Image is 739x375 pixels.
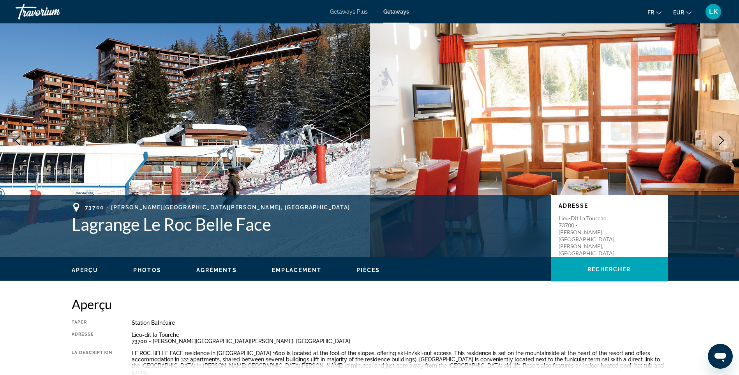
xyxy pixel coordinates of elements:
[196,267,237,273] span: Agréments
[133,267,161,273] span: Photos
[559,215,621,257] p: Lieu-dit la Tourche 73700 - [PERSON_NAME][GEOGRAPHIC_DATA][PERSON_NAME], [GEOGRAPHIC_DATA]
[72,350,112,375] div: La description
[703,4,723,20] button: User Menu
[673,9,684,16] span: EUR
[330,9,368,15] a: Getaways Plus
[272,267,321,273] span: Emplacement
[356,267,380,273] span: Pièces
[709,8,718,16] span: LK
[72,332,112,344] div: Adresse
[196,267,237,274] button: Agréments
[85,204,351,210] span: 73700 - [PERSON_NAME][GEOGRAPHIC_DATA][PERSON_NAME], [GEOGRAPHIC_DATA]
[72,267,99,273] span: Aperçu
[72,214,543,234] h1: Lagrange Le Roc Belle Face
[647,9,654,16] span: fr
[133,267,161,274] button: Photos
[383,9,409,15] a: Getaways
[356,267,380,274] button: Pièces
[132,332,668,344] div: Lieu-dit la Tourche 73700 - [PERSON_NAME][GEOGRAPHIC_DATA][PERSON_NAME], [GEOGRAPHIC_DATA]
[132,350,668,375] div: LE ROC BELLE FACE residence in [GEOGRAPHIC_DATA] 1600 is located at the foot of the slopes, offer...
[72,320,112,326] div: Taper
[272,267,321,274] button: Emplacement
[647,7,661,18] button: Change language
[16,2,93,22] a: Travorium
[551,257,668,281] button: Rechercher
[559,203,660,209] p: Adresse
[708,344,733,369] iframe: Button to launch messaging window
[72,296,668,312] h2: Aperçu
[132,320,668,326] div: Station balnéaire
[673,7,691,18] button: Change currency
[8,131,27,150] button: Previous image
[712,131,731,150] button: Next image
[587,266,631,272] span: Rechercher
[72,267,99,274] button: Aperçu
